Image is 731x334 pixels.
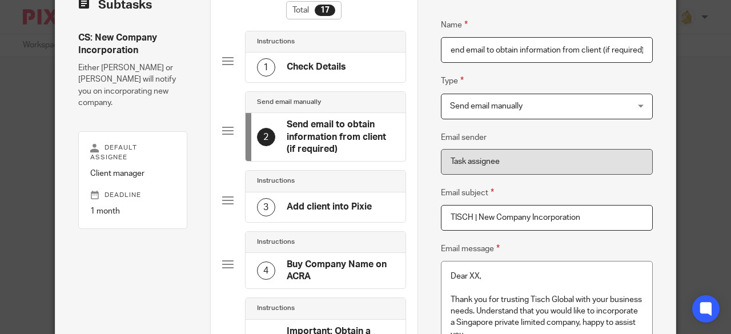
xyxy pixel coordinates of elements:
[257,198,275,216] div: 3
[90,168,175,179] p: Client manager
[287,201,372,213] h4: Add client into Pixie
[78,62,187,108] p: Either [PERSON_NAME] or [PERSON_NAME] will notify you on incorporating new company.
[451,271,644,282] p: Dear XX,
[441,132,487,143] label: Email sender
[257,58,275,77] div: 1
[450,102,523,110] span: Send email manually
[90,191,175,200] p: Deadline
[287,259,394,283] h4: Buy Company Name on ACRA
[257,98,321,107] h4: Send email manually
[90,143,175,162] p: Default assignee
[257,176,295,186] h4: Instructions
[257,304,295,313] h4: Instructions
[441,74,464,87] label: Type
[315,5,335,16] div: 17
[441,242,500,255] label: Email message
[257,128,275,146] div: 2
[78,32,187,57] h4: CS: New Company Incorporation
[441,205,653,231] input: Subject
[441,186,494,199] label: Email subject
[287,119,394,155] h4: Send email to obtain information from client (if required)
[257,37,295,46] h4: Instructions
[257,261,275,280] div: 4
[257,238,295,247] h4: Instructions
[90,206,175,217] p: 1 month
[287,61,346,73] h4: Check Details
[441,18,468,31] label: Name
[286,1,342,19] div: Total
